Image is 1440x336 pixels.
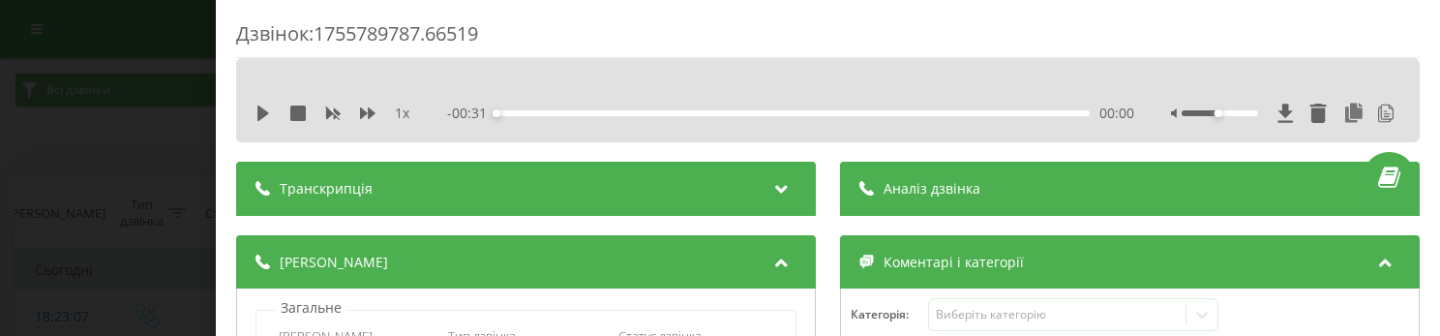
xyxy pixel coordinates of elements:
[280,179,373,199] span: Транскрипція
[936,307,1178,322] div: Виберіть категорію
[395,104,409,123] span: 1 x
[1215,109,1222,117] div: Accessibility label
[447,104,496,123] span: - 00:31
[493,109,500,117] div: Accessibility label
[1099,104,1134,123] span: 00:00
[280,253,388,272] span: [PERSON_NAME]
[851,308,928,321] h4: Категорія :
[236,20,1420,58] div: Дзвінок : 1755789787.66519
[884,179,980,199] span: Аналіз дзвінка
[884,253,1024,272] span: Коментарі і категорії
[276,298,346,318] p: Загальне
